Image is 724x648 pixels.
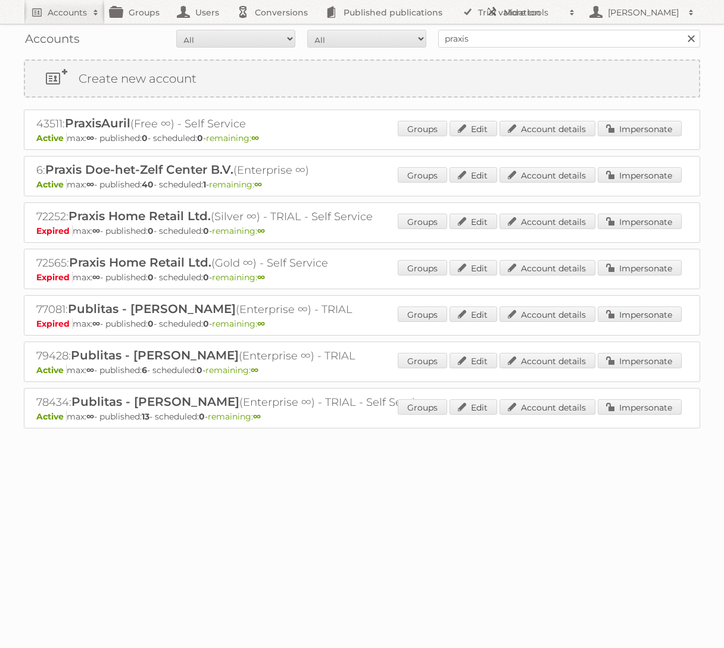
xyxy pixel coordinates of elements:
[86,411,94,422] strong: ∞
[142,365,147,375] strong: 6
[142,411,149,422] strong: 13
[205,365,258,375] span: remaining:
[450,399,497,415] a: Edit
[598,399,682,415] a: Impersonate
[36,411,688,422] p: max: - published: - scheduled: -
[450,353,497,368] a: Edit
[605,7,682,18] h2: [PERSON_NAME]
[36,179,67,190] span: Active
[598,260,682,276] a: Impersonate
[450,260,497,276] a: Edit
[36,162,453,178] h2: 6: (Enterprise ∞)
[71,395,239,409] span: Publitas - [PERSON_NAME]
[504,7,563,18] h2: More tools
[500,214,595,229] a: Account details
[500,399,595,415] a: Account details
[500,167,595,183] a: Account details
[45,162,233,177] span: Praxis Doe-het-Zelf Center B.V.
[398,214,447,229] a: Groups
[36,179,688,190] p: max: - published: - scheduled: -
[36,226,688,236] p: max: - published: - scheduled: -
[92,272,100,283] strong: ∞
[212,318,265,329] span: remaining:
[450,167,497,183] a: Edit
[253,411,261,422] strong: ∞
[68,209,211,223] span: Praxis Home Retail Ltd.
[398,306,447,322] a: Groups
[36,226,73,236] span: Expired
[450,214,497,229] a: Edit
[36,272,688,283] p: max: - published: - scheduled: -
[598,167,682,183] a: Impersonate
[254,179,262,190] strong: ∞
[142,133,148,143] strong: 0
[48,7,87,18] h2: Accounts
[36,133,67,143] span: Active
[500,353,595,368] a: Account details
[212,272,265,283] span: remaining:
[68,302,236,316] span: Publitas - [PERSON_NAME]
[203,179,206,190] strong: 1
[500,121,595,136] a: Account details
[450,121,497,136] a: Edit
[196,365,202,375] strong: 0
[398,121,447,136] a: Groups
[148,272,154,283] strong: 0
[199,411,205,422] strong: 0
[209,179,262,190] span: remaining:
[450,306,497,322] a: Edit
[398,167,447,183] a: Groups
[36,318,688,329] p: max: - published: - scheduled: -
[257,226,265,236] strong: ∞
[598,121,682,136] a: Impersonate
[251,365,258,375] strong: ∞
[148,318,154,329] strong: 0
[398,353,447,368] a: Groups
[69,255,211,270] span: Praxis Home Retail Ltd.
[86,133,94,143] strong: ∞
[203,272,209,283] strong: 0
[36,116,453,132] h2: 43511: (Free ∞) - Self Service
[25,61,699,96] a: Create new account
[36,395,453,410] h2: 78434: (Enterprise ∞) - TRIAL - Self Service
[36,365,67,375] span: Active
[257,272,265,283] strong: ∞
[257,318,265,329] strong: ∞
[598,353,682,368] a: Impersonate
[36,318,73,329] span: Expired
[500,260,595,276] a: Account details
[206,133,259,143] span: remaining:
[148,226,154,236] strong: 0
[203,226,209,236] strong: 0
[251,133,259,143] strong: ∞
[598,214,682,229] a: Impersonate
[203,318,209,329] strong: 0
[398,399,447,415] a: Groups
[398,260,447,276] a: Groups
[86,179,94,190] strong: ∞
[86,365,94,375] strong: ∞
[598,306,682,322] a: Impersonate
[197,133,203,143] strong: 0
[36,411,67,422] span: Active
[208,411,261,422] span: remaining:
[212,226,265,236] span: remaining:
[65,116,130,130] span: PraxisAuril
[92,318,100,329] strong: ∞
[36,348,453,364] h2: 79428: (Enterprise ∞) - TRIAL
[71,348,239,362] span: Publitas - [PERSON_NAME]
[36,365,688,375] p: max: - published: - scheduled: -
[500,306,595,322] a: Account details
[92,226,100,236] strong: ∞
[36,272,73,283] span: Expired
[142,179,154,190] strong: 40
[36,133,688,143] p: max: - published: - scheduled: -
[36,302,453,317] h2: 77081: (Enterprise ∞) - TRIAL
[36,209,453,224] h2: 72252: (Silver ∞) - TRIAL - Self Service
[36,255,453,271] h2: 72565: (Gold ∞) - Self Service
